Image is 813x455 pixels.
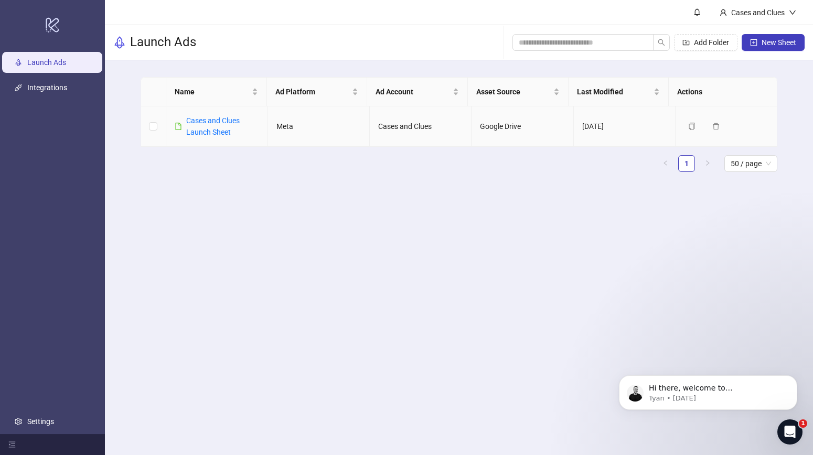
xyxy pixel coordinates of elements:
[376,86,451,97] span: Ad Account
[468,78,569,106] th: Asset Source
[727,7,789,18] div: Cases and Clues
[731,156,771,171] span: 50 / page
[8,441,16,448] span: menu-fold
[688,123,696,130] span: copy
[657,155,674,172] button: left
[682,39,690,46] span: folder-add
[569,78,669,106] th: Last Modified
[669,78,769,106] th: Actions
[777,419,803,445] iframe: Intercom live chat
[370,106,472,147] td: Cases and Clues
[674,34,737,51] button: Add Folder
[658,39,665,46] span: search
[789,9,796,16] span: down
[175,86,250,97] span: Name
[742,34,805,51] button: New Sheet
[267,78,368,106] th: Ad Platform
[720,9,727,16] span: user
[268,106,370,147] td: Meta
[574,106,676,147] td: [DATE]
[724,155,777,172] div: Page Size
[186,116,240,136] a: Cases and Clues Launch Sheet
[662,160,669,166] span: left
[27,83,67,92] a: Integrations
[704,160,711,166] span: right
[166,78,267,106] th: Name
[27,58,66,67] a: Launch Ads
[693,8,701,16] span: bell
[472,106,573,147] td: Google Drive
[699,155,716,172] button: right
[367,78,468,106] th: Ad Account
[603,353,813,427] iframe: Intercom notifications message
[113,36,126,49] span: rocket
[679,156,694,171] a: 1
[694,38,729,47] span: Add Folder
[750,39,757,46] span: plus-square
[762,38,796,47] span: New Sheet
[476,86,551,97] span: Asset Source
[175,123,182,130] span: file
[275,86,350,97] span: Ad Platform
[699,155,716,172] li: Next Page
[712,123,720,130] span: delete
[130,34,196,51] h3: Launch Ads
[799,419,807,428] span: 1
[678,155,695,172] li: 1
[657,155,674,172] li: Previous Page
[577,86,652,97] span: Last Modified
[27,417,54,426] a: Settings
